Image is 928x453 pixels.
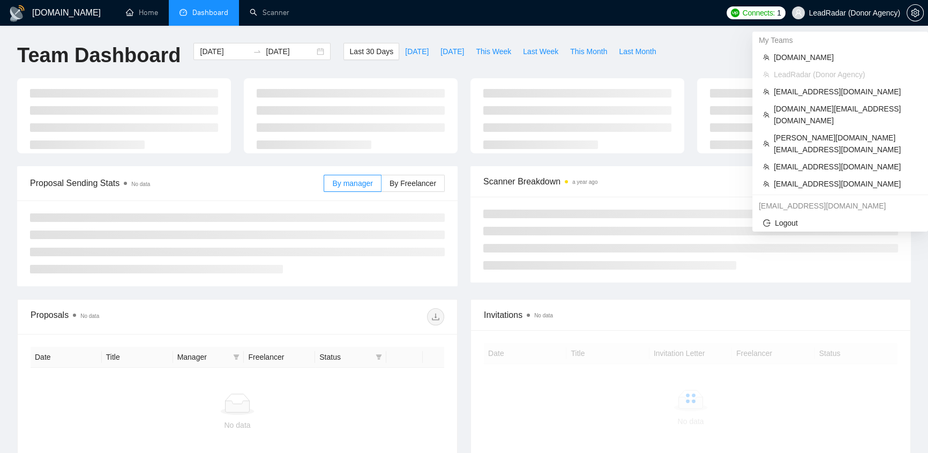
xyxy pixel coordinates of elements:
span: Last 30 Days [349,46,393,57]
span: dashboard [179,9,187,16]
span: Invitations [484,308,897,322]
span: No data [131,181,150,187]
span: setting [907,9,923,17]
th: Date [31,347,102,368]
span: swap-right [253,47,261,56]
span: to [253,47,261,56]
span: user [795,9,802,17]
button: Last 30 Days [343,43,399,60]
span: filter [231,349,242,365]
span: Manager [177,351,229,363]
span: 1 [777,7,781,19]
div: Proposals [31,308,237,325]
button: This Month [564,43,613,60]
span: LeadRadar (Donor Agency) [774,69,917,80]
span: team [763,88,769,95]
input: End date [266,46,315,57]
span: filter [373,349,384,365]
button: Last Month [613,43,662,60]
span: [EMAIL_ADDRESS][DOMAIN_NAME] [774,86,917,98]
span: [DOMAIN_NAME][EMAIL_ADDRESS][DOMAIN_NAME] [774,103,917,127]
img: logo [9,5,26,22]
a: homeHome [126,8,158,17]
span: team [763,181,769,187]
span: [EMAIL_ADDRESS][DOMAIN_NAME] [774,161,917,173]
time: a year ago [572,179,597,185]
div: My Teams [752,32,928,49]
button: setting [907,4,924,21]
span: Last Week [523,46,558,57]
img: upwork-logo.png [731,9,739,17]
button: Last Week [517,43,564,60]
span: [DOMAIN_NAME] [774,51,917,63]
span: [PERSON_NAME][DOMAIN_NAME][EMAIL_ADDRESS][DOMAIN_NAME] [774,132,917,155]
button: This Week [470,43,517,60]
span: [EMAIL_ADDRESS][DOMAIN_NAME] [774,178,917,190]
button: [DATE] [399,43,435,60]
span: team [763,140,769,147]
th: Freelancer [244,347,315,368]
span: Scanner Breakdown [483,175,898,188]
h1: Team Dashboard [17,43,181,68]
a: searchScanner [250,8,289,17]
span: This Week [476,46,511,57]
span: Logout [763,217,917,229]
span: No data [80,313,99,319]
th: Manager [173,347,244,368]
span: Dashboard [192,8,228,17]
span: logout [763,219,770,227]
iframe: Intercom live chat [892,417,917,442]
a: setting [907,9,924,17]
span: By manager [332,179,372,188]
span: Connects: [743,7,775,19]
span: team [763,112,769,118]
span: [DATE] [440,46,464,57]
span: No data [534,313,553,318]
th: Title [102,347,173,368]
span: filter [376,354,382,360]
input: Start date [200,46,249,57]
span: filter [233,354,240,360]
div: No data [39,419,436,431]
span: Proposal Sending Stats [30,176,324,190]
span: Last Month [619,46,656,57]
span: Status [319,351,371,363]
span: This Month [570,46,607,57]
span: team [763,164,769,170]
span: By Freelancer [390,179,436,188]
span: [DATE] [405,46,429,57]
span: team [763,54,769,61]
button: [DATE] [435,43,470,60]
div: oleksii.b@gigradar.io [752,197,928,214]
span: team [763,71,769,78]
